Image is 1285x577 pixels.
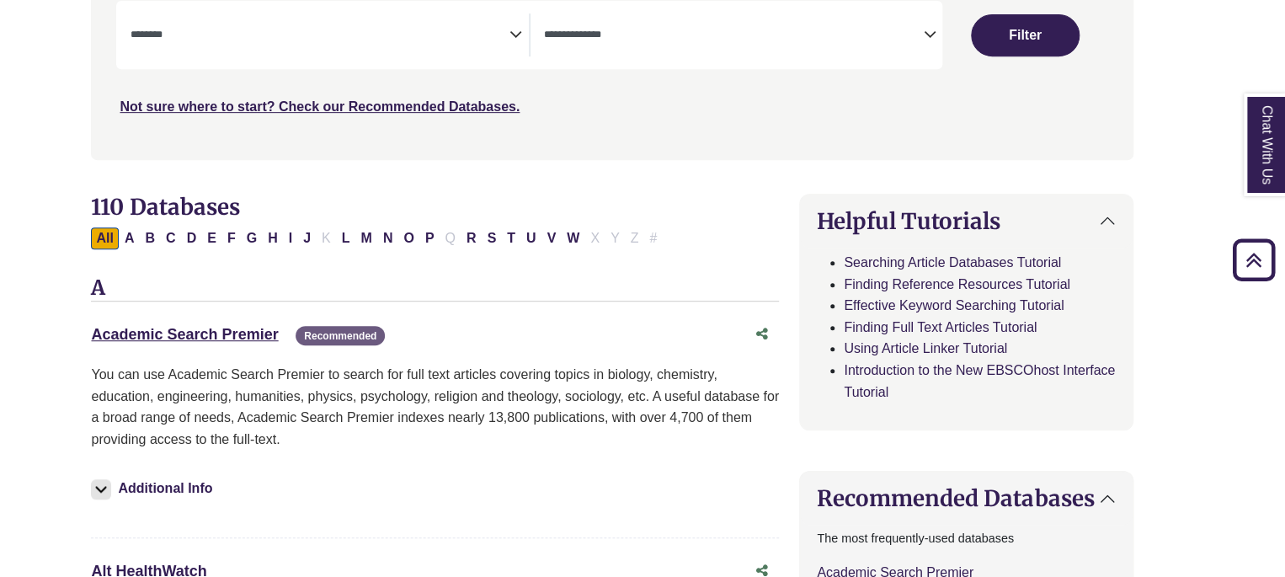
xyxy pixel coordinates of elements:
a: Effective Keyword Searching Tutorial [844,298,1064,313]
button: Filter Results P [420,227,440,249]
button: Filter Results V [541,227,561,249]
a: Not sure where to start? Check our Recommended Databases. [120,99,520,114]
button: Filter Results W [562,227,584,249]
button: Share this database [745,318,779,350]
button: Filter Results O [398,227,419,249]
button: All [91,227,118,249]
a: Academic Search Premier [91,326,278,343]
span: Recommended [296,326,385,345]
button: Filter Results S [482,227,501,249]
button: Filter Results H [263,227,283,249]
button: Filter Results B [140,227,160,249]
textarea: Search [544,29,923,43]
button: Submit for Search Results [971,14,1080,56]
button: Filter Results I [284,227,297,249]
button: Filter Results C [161,227,181,249]
button: Filter Results D [182,227,202,249]
button: Filter Results E [202,227,221,249]
textarea: Search [130,29,509,43]
button: Filter Results T [502,227,520,249]
span: 110 Databases [91,193,239,221]
a: Searching Article Databases Tutorial [844,255,1061,270]
a: Finding Full Text Articles Tutorial [844,320,1037,334]
a: Back to Top [1227,248,1281,271]
button: Recommended Databases [800,472,1132,525]
a: Using Article Linker Tutorial [844,341,1007,355]
div: Alpha-list to filter by first letter of database name [91,230,664,244]
button: Filter Results G [242,227,262,249]
button: Additional Info [91,477,217,500]
button: Filter Results J [298,227,316,249]
button: Filter Results A [120,227,140,249]
p: You can use Academic Search Premier to search for full text articles covering topics in biology, ... [91,364,779,450]
button: Filter Results L [337,227,355,249]
button: Filter Results U [521,227,541,249]
a: Finding Reference Resources Tutorial [844,277,1070,291]
p: The most frequently-used databases [817,529,1115,548]
button: Filter Results M [355,227,376,249]
button: Helpful Tutorials [800,195,1132,248]
button: Filter Results R [461,227,482,249]
h3: A [91,276,779,302]
button: Filter Results N [378,227,398,249]
a: Introduction to the New EBSCOhost Interface Tutorial [844,363,1115,399]
button: Filter Results F [222,227,241,249]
